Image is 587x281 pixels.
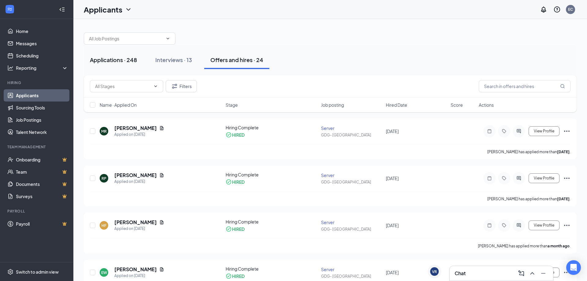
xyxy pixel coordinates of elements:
svg: Document [159,267,164,272]
span: [DATE] [386,223,399,228]
input: All Job Postings [89,35,163,42]
svg: ChevronDown [125,6,132,13]
svg: Document [159,220,164,225]
span: Actions [479,102,494,108]
div: Interviews · 13 [155,56,192,64]
div: Hiring Complete [226,172,317,178]
input: Search in offers and hires [479,80,570,92]
svg: Ellipses [563,128,570,135]
svg: Document [159,126,164,131]
a: Home [16,25,68,37]
div: Payroll [7,209,67,214]
a: OnboardingCrown [16,153,68,166]
span: [DATE] [386,128,399,134]
div: Hiring Complete [226,124,317,131]
h5: [PERSON_NAME] [114,125,157,131]
button: ComposeMessage [516,268,526,278]
div: Hiring Complete [226,266,317,272]
a: SurveysCrown [16,190,68,202]
a: PayrollCrown [16,218,68,230]
svg: Settings [7,269,13,275]
svg: Note [486,223,493,228]
h5: [PERSON_NAME] [114,266,157,273]
p: [PERSON_NAME] has applied more than . [487,149,570,154]
svg: ActiveChat [515,129,522,134]
svg: Notifications [540,6,547,13]
svg: ActiveChat [515,223,522,228]
svg: ActiveChat [515,176,522,181]
svg: Tag [500,176,508,181]
div: Applications · 248 [90,56,137,64]
span: View Profile [534,223,554,227]
svg: ChevronUp [529,270,536,277]
a: Applicants [16,89,68,102]
div: HIRED [232,179,245,185]
p: [PERSON_NAME] has applied more than . [478,243,570,249]
p: [PERSON_NAME] has applied more than . [487,196,570,202]
button: View Profile [529,220,559,230]
svg: WorkstreamLogo [7,6,13,12]
svg: Ellipses [563,175,570,182]
div: EW [101,270,107,275]
div: HIRED [232,132,245,138]
a: Job Postings [16,114,68,126]
svg: Document [159,173,164,178]
span: Stage [226,102,238,108]
a: TeamCrown [16,166,68,178]
h5: [PERSON_NAME] [114,219,157,226]
div: Applied on [DATE] [114,131,164,138]
span: Job posting [321,102,344,108]
button: View Profile [529,126,559,136]
div: GDG- [GEOGRAPHIC_DATA] [321,179,382,185]
span: View Profile [534,129,554,133]
svg: Filter [171,83,178,90]
svg: Ellipses [563,222,570,229]
span: Name · Applied On [100,102,137,108]
svg: CheckmarkCircle [226,226,232,232]
span: [DATE] [386,176,399,181]
div: Applied on [DATE] [114,226,164,232]
div: Reporting [16,65,68,71]
svg: Analysis [7,65,13,71]
div: Server [321,266,382,272]
div: Server [321,125,382,131]
div: EC [568,7,573,12]
div: GDG- [GEOGRAPHIC_DATA] [321,132,382,138]
span: Hired Date [386,102,407,108]
div: RP [102,176,106,181]
svg: MagnifyingGlass [560,84,565,89]
h5: [PERSON_NAME] [114,172,157,179]
h3: Chat [455,270,466,277]
svg: CheckmarkCircle [226,273,232,279]
div: MR [101,129,107,134]
svg: Tag [500,129,508,134]
svg: Minimize [540,270,547,277]
div: Switch to admin view [16,269,59,275]
h1: Applicants [84,4,122,15]
div: HF [102,223,106,228]
button: Filter Filters [166,80,197,92]
span: View Profile [534,176,554,180]
svg: Note [486,129,493,134]
button: View Profile [529,173,559,183]
div: Offers and hires · 24 [210,56,263,64]
div: Server [321,172,382,178]
svg: ChevronDown [165,36,170,41]
div: Server [321,219,382,225]
svg: ChevronDown [153,84,158,89]
b: a month ago [548,244,570,248]
div: HIRED [232,226,245,232]
a: DocumentsCrown [16,178,68,190]
svg: Tag [500,223,508,228]
div: Hiring [7,80,67,85]
svg: Note [486,176,493,181]
button: ChevronUp [527,268,537,278]
b: [DATE] [557,150,570,154]
div: Applied on [DATE] [114,273,164,279]
b: [DATE] [557,197,570,201]
svg: Collapse [59,6,65,13]
div: Hiring Complete [226,219,317,225]
button: Minimize [538,268,548,278]
div: Applied on [DATE] [114,179,164,185]
div: VR [432,269,437,274]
